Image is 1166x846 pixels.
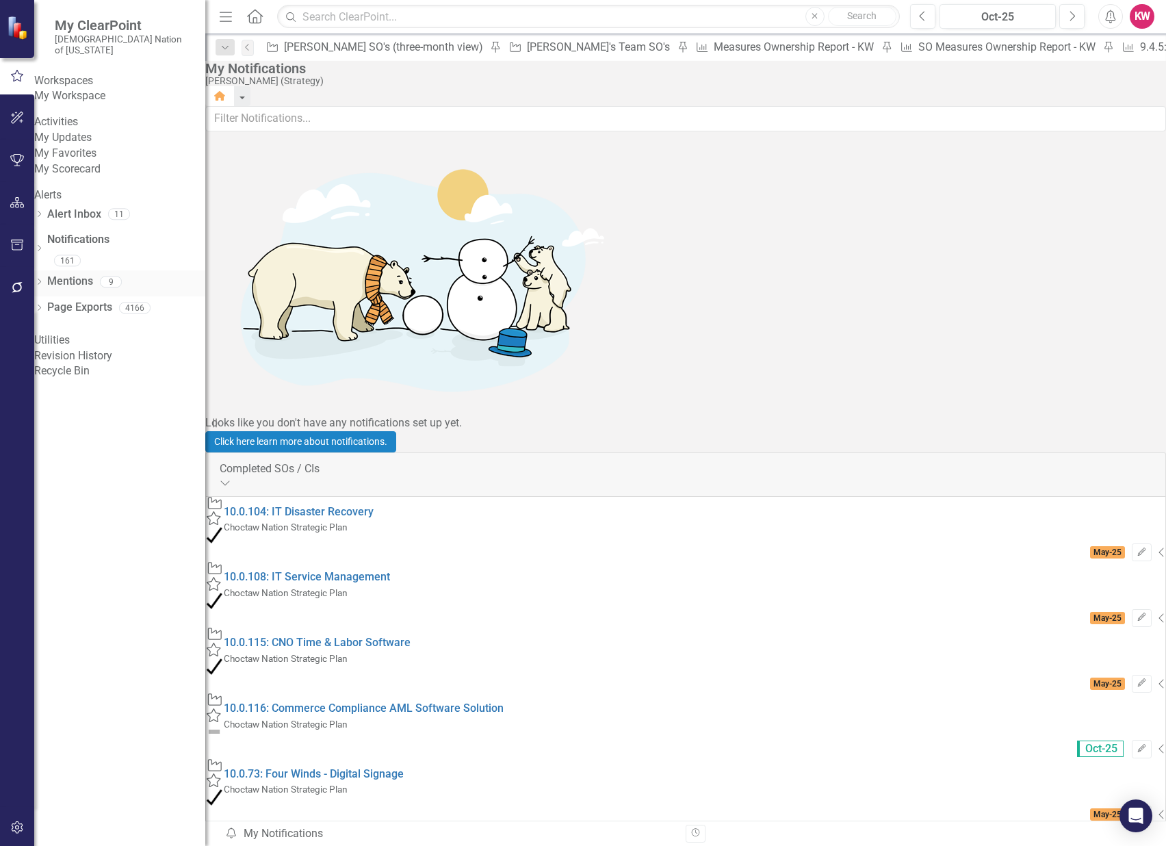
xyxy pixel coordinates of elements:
[47,274,93,290] a: Mentions
[940,4,1056,29] button: Oct-25
[1090,678,1125,690] span: May-25
[47,207,101,222] a: Alert Inbox
[224,767,404,780] a: 10.0.73: Four Winds - Digital Signage
[224,784,348,795] small: Choctaw Nation Strategic Plan
[261,38,487,55] a: [PERSON_NAME] SO's (three-month view)
[944,9,1051,25] div: Oct-25
[1119,799,1152,832] div: Open Intercom Messenger
[47,300,112,316] a: Page Exports
[205,431,396,452] a: Click here learn more about notifications.
[828,7,896,26] button: Search
[220,461,1152,477] div: Completed SOs / CIs
[34,188,205,203] div: Alerts
[224,702,504,715] a: 10.0.116: Commerce Compliance AML Software Solution
[108,209,130,220] div: 11
[224,505,374,518] a: 10.0.104: IT Disaster Recovery
[1090,808,1125,821] span: May-25
[34,114,205,130] div: Activities
[34,146,205,162] a: My Favorites
[1130,4,1154,29] button: KW
[504,38,673,55] a: [PERSON_NAME]'s Team SO's
[1090,612,1125,624] span: May-25
[224,587,348,598] small: Choctaw Nation Strategic Plan
[1090,546,1125,559] span: May-25
[205,106,1166,131] input: Filter Notifications...
[205,61,1159,76] div: My Notifications
[100,276,122,287] div: 9
[54,255,81,267] div: 161
[205,142,616,415] img: Getting started
[205,415,1166,431] div: Looks like you don't have any notifications set up yet.
[34,363,205,379] a: Recycle Bin
[7,16,31,40] img: ClearPoint Strategy
[691,38,878,55] a: Measures Ownership Report - KW
[224,719,348,730] small: Choctaw Nation Strategic Plan
[34,130,205,146] a: My Updates
[55,17,192,34] span: My ClearPoint
[918,38,1099,55] div: SO Measures Ownership Report - KW
[34,88,205,104] a: My Workspace
[47,232,109,248] a: Notifications
[55,34,192,56] small: [DEMOGRAPHIC_DATA] Nation of [US_STATE]
[224,826,675,842] div: My Notifications
[224,636,411,649] a: 10.0.115: CNO Time & Labor Software
[1077,741,1124,757] span: Oct-25
[205,76,1159,86] div: [PERSON_NAME] (Strategy)
[34,73,205,89] div: Workspaces
[895,38,1099,55] a: SO Measures Ownership Report - KW
[119,302,151,313] div: 4166
[847,10,877,21] span: Search
[34,333,205,348] div: Utilities
[34,348,205,364] a: Revision History
[224,653,348,664] small: Choctaw Nation Strategic Plan
[527,38,674,55] div: [PERSON_NAME]'s Team SO's
[284,38,487,55] div: [PERSON_NAME] SO's (three-month view)
[277,5,900,29] input: Search ClearPoint...
[224,570,390,583] a: 10.0.108: IT Service Management
[224,522,348,533] small: Choctaw Nation Strategic Plan
[34,162,205,177] a: My Scorecard
[714,38,878,55] div: Measures Ownership Report - KW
